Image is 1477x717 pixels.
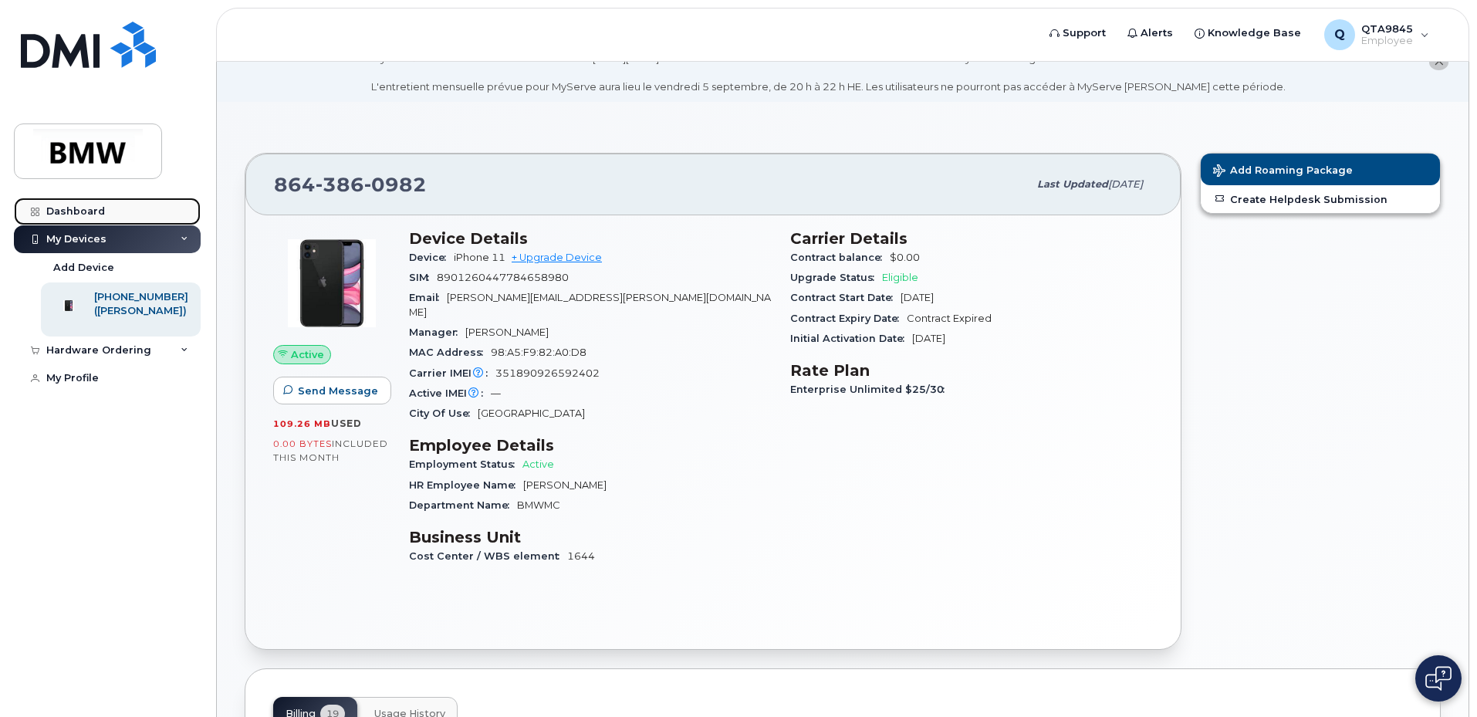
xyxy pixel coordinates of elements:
span: 864 [274,173,427,196]
div: MyServe scheduled maintenance will occur [DATE][DATE] 8:00 PM - 10:00 PM Eastern. Users will be u... [371,51,1286,94]
span: 0.00 Bytes [273,438,332,449]
span: SIM [409,272,437,283]
span: [PERSON_NAME] [465,326,549,338]
h3: Carrier Details [790,229,1153,248]
span: 1644 [567,550,595,562]
span: Department Name [409,499,517,511]
span: Contract Expired [907,313,992,324]
span: MAC Address [409,347,491,358]
button: close notification [1429,54,1448,70]
h3: Device Details [409,229,772,248]
span: [GEOGRAPHIC_DATA] [478,408,585,419]
span: used [331,418,362,429]
span: Support [1063,25,1106,41]
img: iPhone_11.jpg [286,237,378,330]
span: Device [409,252,454,263]
span: Active [522,458,554,470]
span: Q [1334,25,1345,44]
span: Email [409,292,447,303]
span: 98:A5:F9:82:A0:D8 [491,347,586,358]
span: Contract Expiry Date [790,313,907,324]
div: QTA9845 [1313,19,1440,50]
span: included this month [273,438,388,463]
span: Upgrade Status [790,272,882,283]
span: $0.00 [890,252,920,263]
span: — [491,387,501,399]
span: 351890926592402 [495,367,600,379]
h3: Employee Details [409,436,772,455]
button: Add Roaming Package [1201,154,1440,185]
span: 109.26 MB [273,418,331,429]
span: Active [291,347,324,362]
span: [PERSON_NAME] [523,479,607,491]
a: + Upgrade Device [512,252,602,263]
span: Employment Status [409,458,522,470]
span: iPhone 11 [454,252,505,263]
h3: Business Unit [409,528,772,546]
span: 386 [316,173,364,196]
span: Last updated [1037,178,1108,190]
span: Contract balance [790,252,890,263]
span: Cost Center / WBS element [409,550,567,562]
span: Active IMEI [409,387,491,399]
span: Add Roaming Package [1213,164,1353,179]
span: [DATE] [912,333,945,344]
span: 8901260447784658980 [437,272,569,283]
span: Manager [409,326,465,338]
span: Carrier IMEI [409,367,495,379]
span: City Of Use [409,408,478,419]
span: Knowledge Base [1208,25,1301,41]
a: Alerts [1117,18,1184,49]
span: Contract Start Date [790,292,901,303]
a: Create Helpdesk Submission [1201,185,1440,213]
a: Knowledge Base [1184,18,1312,49]
button: Send Message [273,377,391,404]
span: Send Message [298,384,378,398]
span: BMWMC [517,499,560,511]
span: [DATE] [901,292,934,303]
span: QTA9845 [1361,22,1413,35]
span: HR Employee Name [409,479,523,491]
span: [DATE] [1108,178,1143,190]
span: Initial Activation Date [790,333,912,344]
img: Open chat [1425,666,1452,691]
span: Alerts [1141,25,1173,41]
a: Support [1039,18,1117,49]
span: Employee [1361,35,1413,47]
span: Enterprise Unlimited $25/30 [790,384,952,395]
span: Eligible [882,272,918,283]
span: [PERSON_NAME][EMAIL_ADDRESS][PERSON_NAME][DOMAIN_NAME] [409,292,771,317]
span: 0982 [364,173,427,196]
h3: Rate Plan [790,361,1153,380]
